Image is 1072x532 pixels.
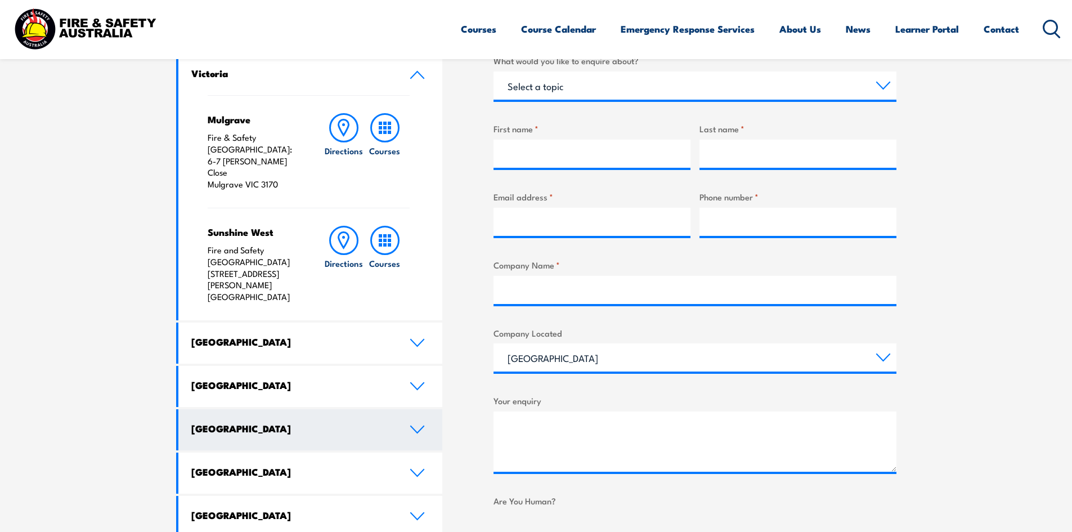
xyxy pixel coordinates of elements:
[191,379,393,391] h4: [GEOGRAPHIC_DATA]
[846,14,871,44] a: News
[324,226,364,303] a: Directions
[324,113,364,190] a: Directions
[178,323,443,364] a: [GEOGRAPHIC_DATA]
[494,54,896,67] label: What would you like to enquire about?
[191,336,393,348] h4: [GEOGRAPHIC_DATA]
[699,122,896,135] label: Last name
[325,145,363,157] h6: Directions
[325,257,363,269] h6: Directions
[895,14,959,44] a: Learner Portal
[369,145,400,157] h6: Courses
[494,327,896,339] label: Company Located
[178,453,443,494] a: [GEOGRAPHIC_DATA]
[191,509,393,521] h4: [GEOGRAPHIC_DATA]
[208,132,302,190] p: Fire & Safety [GEOGRAPHIC_DATA]: 6-7 [PERSON_NAME] Close Mulgrave VIC 3170
[178,409,443,450] a: [GEOGRAPHIC_DATA]
[621,14,755,44] a: Emergency Response Services
[178,366,443,407] a: [GEOGRAPHIC_DATA]
[494,122,690,135] label: First name
[779,14,821,44] a: About Us
[369,257,400,269] h6: Courses
[365,226,405,303] a: Courses
[208,113,302,126] h4: Mulgrave
[191,466,393,478] h4: [GEOGRAPHIC_DATA]
[699,190,896,203] label: Phone number
[178,54,443,95] a: Victoria
[191,422,393,435] h4: [GEOGRAPHIC_DATA]
[494,190,690,203] label: Email address
[494,258,896,271] label: Company Name
[494,494,896,507] label: Are You Human?
[365,113,405,190] a: Courses
[984,14,1019,44] a: Contact
[521,14,596,44] a: Course Calendar
[461,14,496,44] a: Courses
[208,226,302,238] h4: Sunshine West
[191,67,393,79] h4: Victoria
[208,244,302,303] p: Fire and Safety [GEOGRAPHIC_DATA] [STREET_ADDRESS][PERSON_NAME] [GEOGRAPHIC_DATA]
[494,394,896,407] label: Your enquiry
